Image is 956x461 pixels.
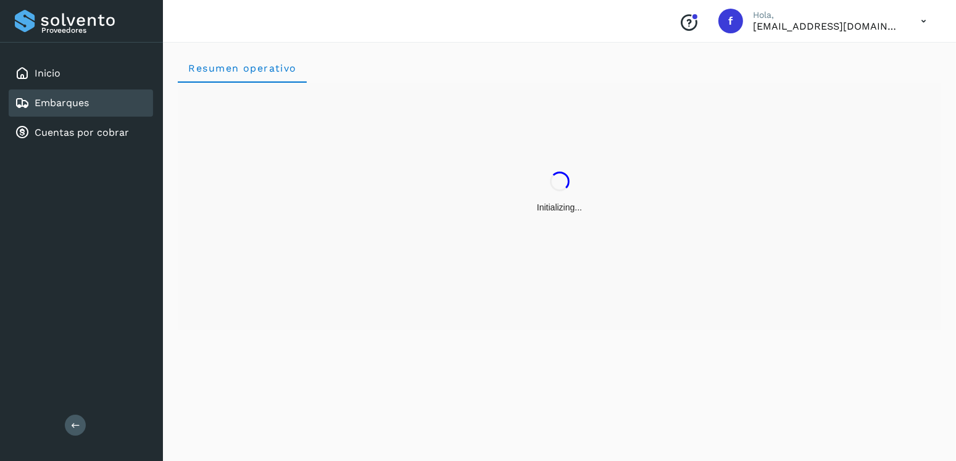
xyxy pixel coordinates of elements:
div: Inicio [9,60,153,87]
a: Cuentas por cobrar [35,127,129,138]
p: Proveedores [41,26,148,35]
a: Inicio [35,67,60,79]
span: Resumen operativo [188,62,297,74]
a: Embarques [35,97,89,109]
div: Cuentas por cobrar [9,119,153,146]
p: facturacion@expresssanjavier.com [753,20,901,32]
div: Embarques [9,89,153,117]
p: Hola, [753,10,901,20]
